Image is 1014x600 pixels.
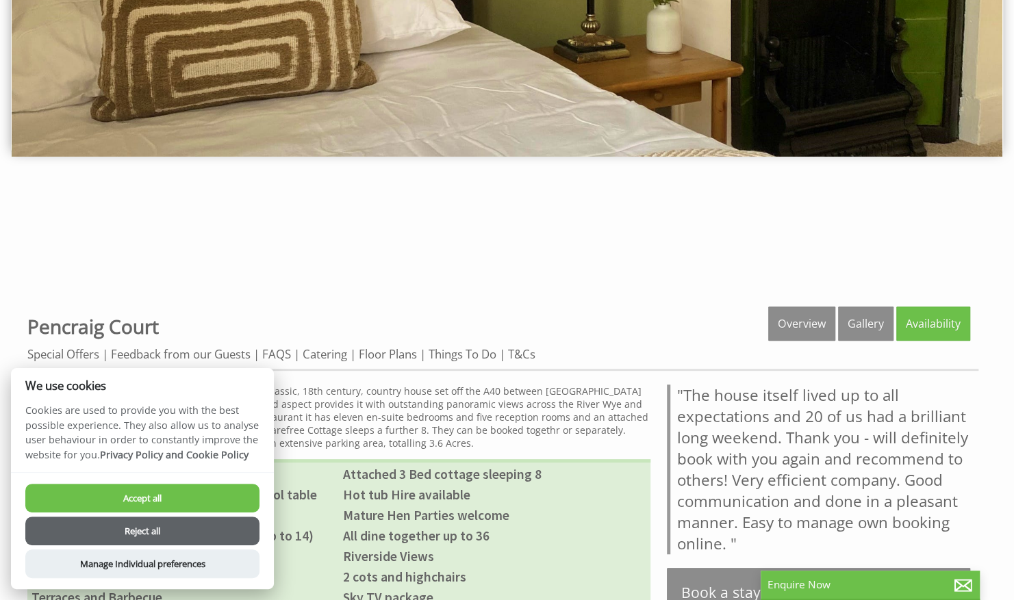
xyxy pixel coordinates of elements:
[339,546,650,566] li: Riverside Views
[27,313,159,339] a: Pencraig Court
[111,346,251,362] a: Feedback from our Guests
[25,549,259,578] button: Manage Individual preferences
[25,517,259,545] button: Reject all
[339,525,650,546] li: All dine together up to 36
[27,384,650,449] p: Come and holiday in style at [GEOGRAPHIC_DATA] a classic, 18th century, country house set off the...
[768,306,835,341] a: Overview
[838,306,893,341] a: Gallery
[25,484,259,512] button: Accept all
[339,484,650,505] li: Hot tub Hire available
[11,379,274,392] h2: We use cookies
[339,464,650,484] li: Attached 3 Bed cottage sleeping 8
[359,346,417,362] a: Floor Plans
[27,346,99,362] a: Special Offers
[303,346,347,362] a: Catering
[339,505,650,525] li: Mature Hen Parties welcome
[768,577,973,592] p: Enquire Now
[667,384,970,554] blockquote: "The house itself lived up to all expectations and 20 of us had a brilliant long weekend. Thank y...
[8,192,1006,294] iframe: Customer reviews powered by Trustpilot
[508,346,535,362] a: T&Cs
[11,403,274,472] p: Cookies are used to provide you with the best possible experience. They also allow us to analyse ...
[262,346,291,362] a: FAQS
[339,566,650,587] li: 2 cots and highchairs
[429,346,496,362] a: Things To Do
[100,448,249,461] a: Privacy Policy and Cookie Policy
[896,306,970,341] a: Availability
